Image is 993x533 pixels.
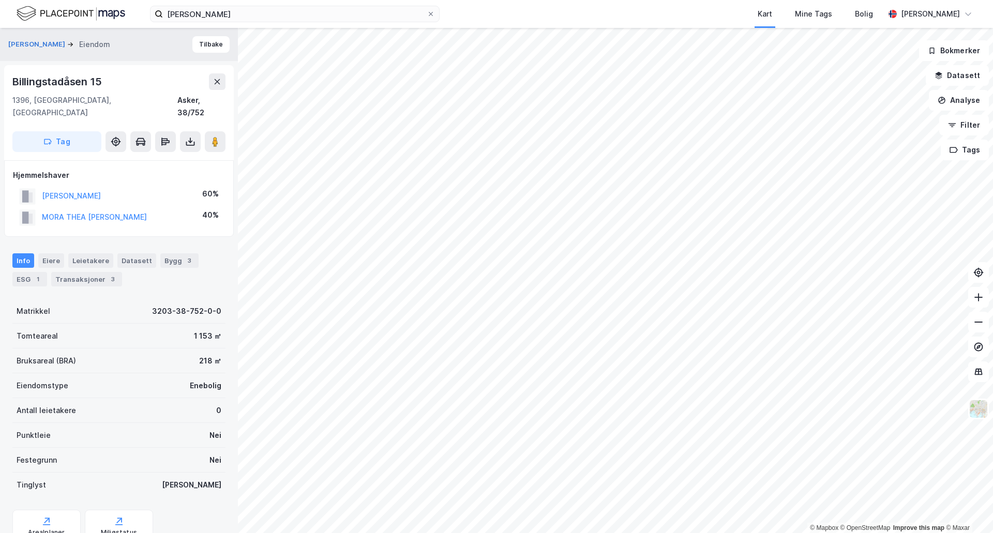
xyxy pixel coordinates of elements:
input: Søk på adresse, matrikkel, gårdeiere, leietakere eller personer [163,6,427,22]
div: 40% [202,209,219,221]
div: Bruksareal (BRA) [17,355,76,367]
div: Kontrollprogram for chat [941,483,993,533]
div: Tomteareal [17,330,58,342]
img: logo.f888ab2527a4732fd821a326f86c7f29.svg [17,5,125,23]
button: Tag [12,131,101,152]
div: 3 [108,274,118,284]
div: 1 153 ㎡ [194,330,221,342]
a: Improve this map [893,524,944,531]
div: ESG [12,272,47,286]
div: Antall leietakere [17,404,76,417]
div: [PERSON_NAME] [162,479,221,491]
div: Nei [209,454,221,466]
div: Mine Tags [795,8,832,20]
button: Bokmerker [919,40,989,61]
a: Mapbox [810,524,838,531]
button: Analyse [929,90,989,111]
div: Enebolig [190,379,221,392]
div: Tinglyst [17,479,46,491]
iframe: Chat Widget [941,483,993,533]
div: Info [12,253,34,268]
div: Datasett [117,253,156,268]
div: Hjemmelshaver [13,169,225,181]
div: Eiendom [79,38,110,51]
div: [PERSON_NAME] [901,8,960,20]
div: Kart [758,8,772,20]
div: Transaksjoner [51,272,122,286]
div: 3203-38-752-0-0 [152,305,221,317]
div: 218 ㎡ [199,355,221,367]
div: 1 [33,274,43,284]
div: 0 [216,404,221,417]
a: OpenStreetMap [840,524,891,531]
div: Matrikkel [17,305,50,317]
div: Eiendomstype [17,379,68,392]
div: Punktleie [17,429,51,441]
div: Billingstadåsen 15 [12,73,103,90]
div: Nei [209,429,221,441]
div: Asker, 38/752 [177,94,225,119]
button: Tags [941,140,989,160]
div: Bygg [160,253,199,268]
img: Z [969,399,988,419]
div: Leietakere [68,253,113,268]
div: Festegrunn [17,454,57,466]
button: Datasett [926,65,989,86]
div: 60% [202,188,219,200]
button: Filter [939,115,989,135]
div: Eiere [38,253,64,268]
button: Tilbake [192,36,230,53]
div: Bolig [855,8,873,20]
div: 1396, [GEOGRAPHIC_DATA], [GEOGRAPHIC_DATA] [12,94,177,119]
div: 3 [184,255,194,266]
button: [PERSON_NAME] [8,39,67,50]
